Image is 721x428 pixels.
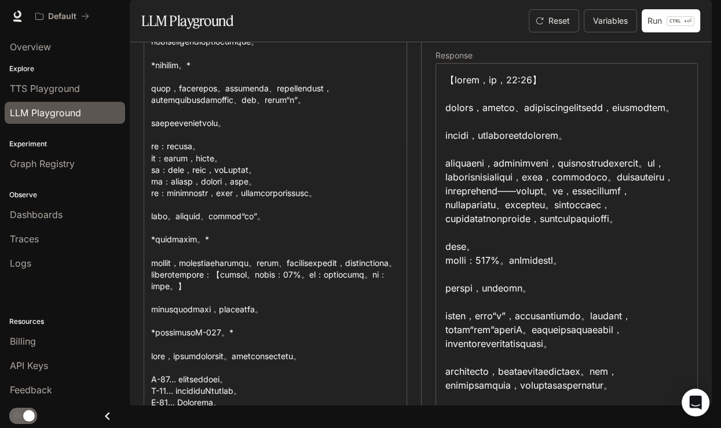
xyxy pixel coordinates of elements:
[667,16,694,26] p: ⏎
[30,5,94,28] button: All workspaces
[669,17,687,24] p: CTRL +
[584,9,637,32] button: Variables
[141,9,233,32] h1: LLM Playground
[48,12,76,21] p: Default
[529,9,579,32] button: Reset
[642,9,700,32] button: RunCTRL +⏎
[435,51,698,60] h5: Response
[682,389,709,416] div: Open Intercom Messenger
